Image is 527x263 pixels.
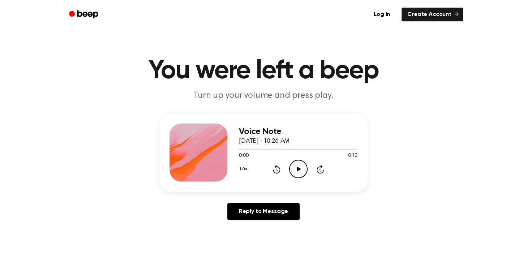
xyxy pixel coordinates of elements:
[239,127,357,137] h3: Voice Note
[239,163,250,175] button: 1.0x
[239,152,248,160] span: 0:00
[64,8,105,22] a: Beep
[125,90,402,102] p: Turn up your volume and press play.
[402,8,463,21] a: Create Account
[348,152,357,160] span: 0:12
[239,138,290,145] span: [DATE] · 10:26 AM
[227,203,300,220] a: Reply to Message
[367,6,397,23] a: Log in
[78,58,449,84] h1: You were left a beep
